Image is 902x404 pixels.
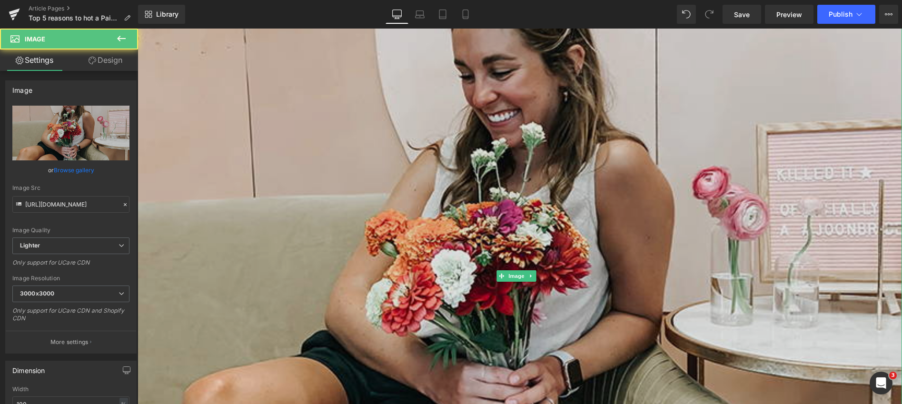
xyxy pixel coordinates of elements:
b: Lighter [20,242,40,249]
button: More [879,5,898,24]
span: Save [734,10,750,20]
div: Image Src [12,185,129,191]
button: Redo [700,5,719,24]
a: Browse gallery [54,162,94,178]
a: Desktop [386,5,408,24]
p: More settings [50,338,89,346]
b: 3000x3000 [20,290,54,297]
button: Undo [677,5,696,24]
a: New Library [138,5,185,24]
input: Link [12,196,129,213]
div: Image Quality [12,227,129,234]
a: Expand / Collapse [388,242,398,253]
div: Width [12,386,129,393]
button: More settings [6,331,136,353]
a: Design [71,49,140,71]
span: Top 5 reasons to hot a Paint and Sip for your Bridal Shower [29,14,120,22]
a: Tablet [431,5,454,24]
iframe: Intercom live chat [870,372,892,394]
button: Publish [817,5,875,24]
div: Image Resolution [12,275,129,282]
div: Image [12,81,32,94]
a: Preview [765,5,813,24]
span: Publish [829,10,852,18]
div: Dimension [12,361,45,374]
a: Laptop [408,5,431,24]
span: Preview [776,10,802,20]
a: Mobile [454,5,477,24]
span: Image [25,35,45,43]
div: Only support for UCare CDN and Shopify CDN [12,307,129,328]
span: Library [156,10,178,19]
div: Only support for UCare CDN [12,259,129,273]
a: Article Pages [29,5,138,12]
span: 3 [889,372,897,379]
span: Image [369,242,389,253]
div: or [12,165,129,175]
